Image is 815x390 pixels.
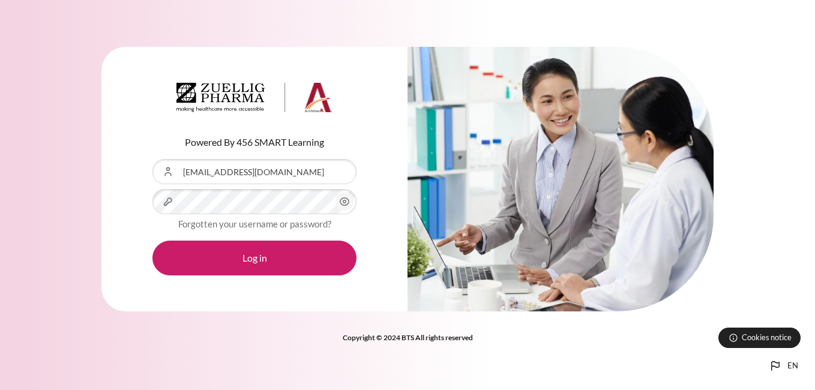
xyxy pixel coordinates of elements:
a: Forgotten your username or password? [178,218,331,229]
span: Cookies notice [742,332,792,343]
p: Powered By 456 SMART Learning [152,135,356,149]
strong: Copyright © 2024 BTS All rights reserved [343,333,473,342]
button: Languages [763,354,803,378]
a: Architeck [176,83,332,118]
button: Log in [152,241,356,275]
span: en [787,360,798,372]
img: Architeck [176,83,332,113]
button: Cookies notice [718,328,801,348]
input: Username or Email Address [152,159,356,184]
